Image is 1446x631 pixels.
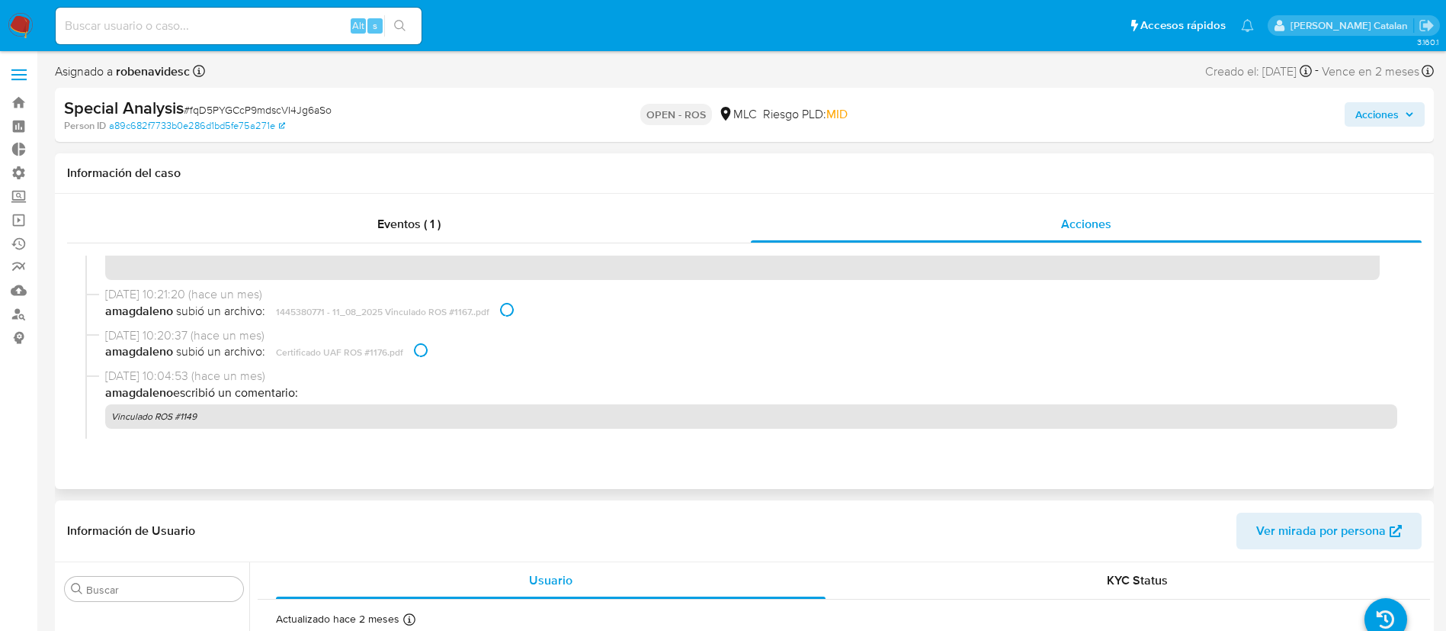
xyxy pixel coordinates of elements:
span: - [1315,61,1319,82]
p: Actualizado hace 2 meses [276,612,399,626]
p: OPEN - ROS [640,104,712,125]
div: MLC [718,106,757,123]
input: Buscar [86,583,237,597]
span: Usuario [529,571,572,589]
span: Accesos rápidos [1140,18,1226,34]
h1: Información del caso [67,166,1422,181]
input: Buscar usuario o caso... [56,16,422,36]
button: Ver mirada por persona [1236,513,1422,549]
span: Asignado a [55,63,190,80]
a: Salir [1419,18,1435,34]
span: # fqD5PYGCcP9mdscVI4Jg6aSo [184,102,332,118]
span: MID [826,105,848,123]
span: Vence en 2 meses [1322,63,1419,80]
p: rociodaniela.benavidescatalan@mercadolibre.cl [1290,18,1413,33]
span: Alt [352,18,364,33]
span: Acciones [1061,215,1111,233]
button: search-icon [384,15,415,37]
a: Notificaciones [1241,19,1254,32]
button: Buscar [71,583,83,595]
span: Ver mirada por persona [1256,513,1386,549]
button: Acciones [1345,102,1425,127]
b: Special Analysis [64,95,184,120]
b: Person ID [64,119,106,133]
span: KYC Status [1107,571,1168,589]
span: Riesgo PLD: [763,106,848,123]
div: Creado el: [DATE] [1205,61,1312,82]
a: a89c682f7733b0e286d1bd5fe75a271e [109,119,285,133]
b: robenavidesc [113,63,190,80]
h1: Información de Usuario [67,523,195,539]
span: Acciones [1355,102,1399,127]
span: Eventos ( 1 ) [377,215,441,233]
span: s [373,18,377,33]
